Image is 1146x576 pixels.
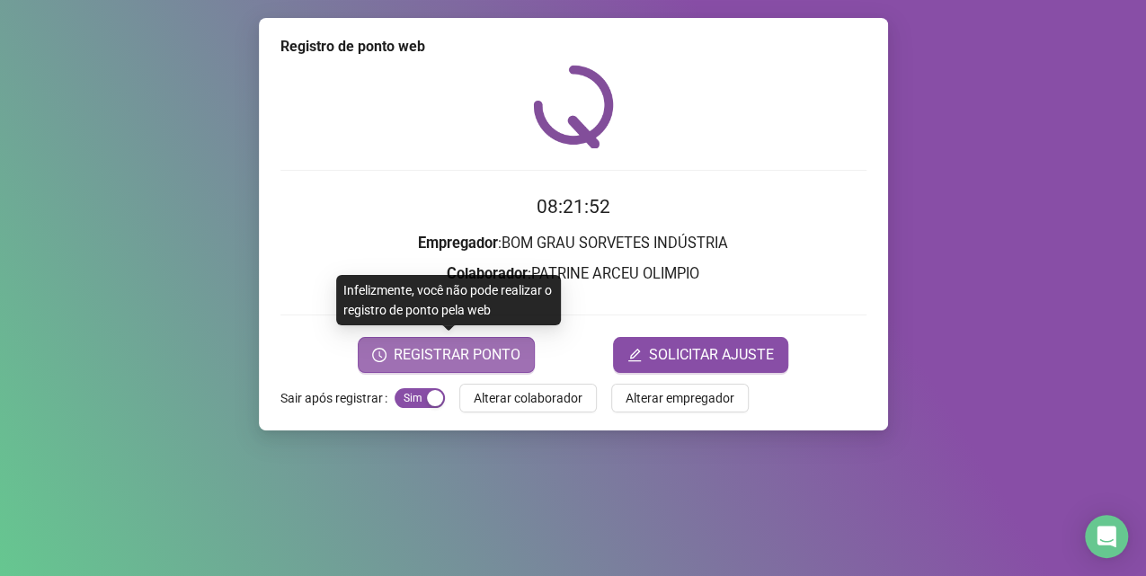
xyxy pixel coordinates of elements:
[280,232,866,255] h3: : BOM GRAU SORVETES INDÚSTRIA
[613,337,788,373] button: editSOLICITAR AJUSTE
[394,344,520,366] span: REGISTRAR PONTO
[336,275,561,325] div: Infelizmente, você não pode realizar o registro de ponto pela web
[280,36,866,58] div: Registro de ponto web
[627,348,642,362] span: edit
[1085,515,1128,558] div: Open Intercom Messenger
[533,65,614,148] img: QRPoint
[649,344,774,366] span: SOLICITAR AJUSTE
[418,235,498,252] strong: Empregador
[459,384,597,412] button: Alterar colaborador
[611,384,749,412] button: Alterar empregador
[280,262,866,286] h3: : PATRINE ARCEU OLIMPIO
[537,196,610,217] time: 08:21:52
[280,384,395,412] label: Sair após registrar
[372,348,386,362] span: clock-circle
[474,388,582,408] span: Alterar colaborador
[358,337,535,373] button: REGISTRAR PONTO
[626,388,734,408] span: Alterar empregador
[447,265,528,282] strong: Colaborador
